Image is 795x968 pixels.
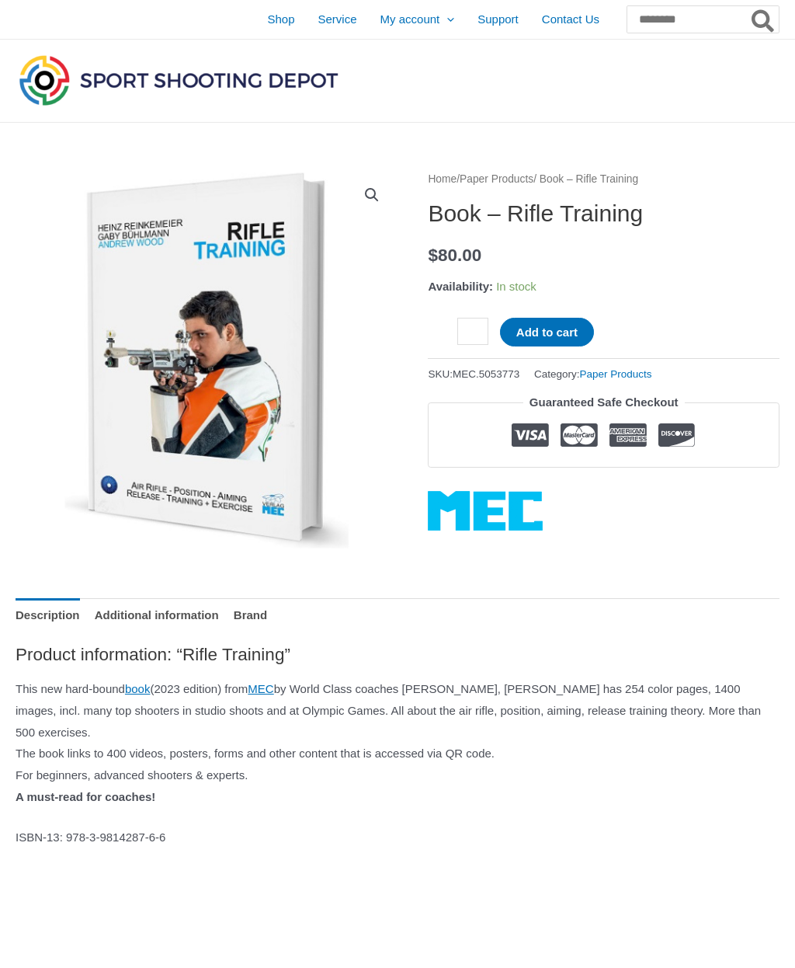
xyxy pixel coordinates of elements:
[460,173,533,185] a: Paper Products
[428,173,457,185] a: Home
[428,491,543,531] a: MEC
[496,280,536,293] span: In stock
[16,678,779,808] p: This new hard-bound (2023 edition) from by World Class coaches [PERSON_NAME], [PERSON_NAME] has 2...
[428,364,519,384] span: SKU:
[16,169,397,552] img: Rifle Training
[16,598,80,632] a: Description
[453,368,519,380] span: MEC.5053773
[428,169,779,190] nav: Breadcrumb
[234,598,267,632] a: Brand
[428,245,438,265] span: $
[16,790,155,803] strong: A must-read for coaches!
[457,318,488,345] input: Product quantity
[580,368,652,380] a: Paper Products
[500,318,594,346] button: Add to cart
[16,643,779,666] h2: Product information: “Rifle Training”
[428,200,779,228] h1: Book – Rifle Training
[358,181,386,209] a: View full-screen image gallery
[428,245,481,265] bdi: 80.00
[95,598,219,632] a: Additional information
[534,364,652,384] span: Category:
[16,51,342,109] img: Sport Shooting Depot
[428,280,493,293] span: Availability:
[248,682,273,695] a: MEC
[125,682,151,695] a: book
[16,827,779,848] p: ISBN-13: 978-3-9814287-6-6
[523,392,685,413] legend: Guaranteed Safe Checkout
[748,6,779,33] button: Search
